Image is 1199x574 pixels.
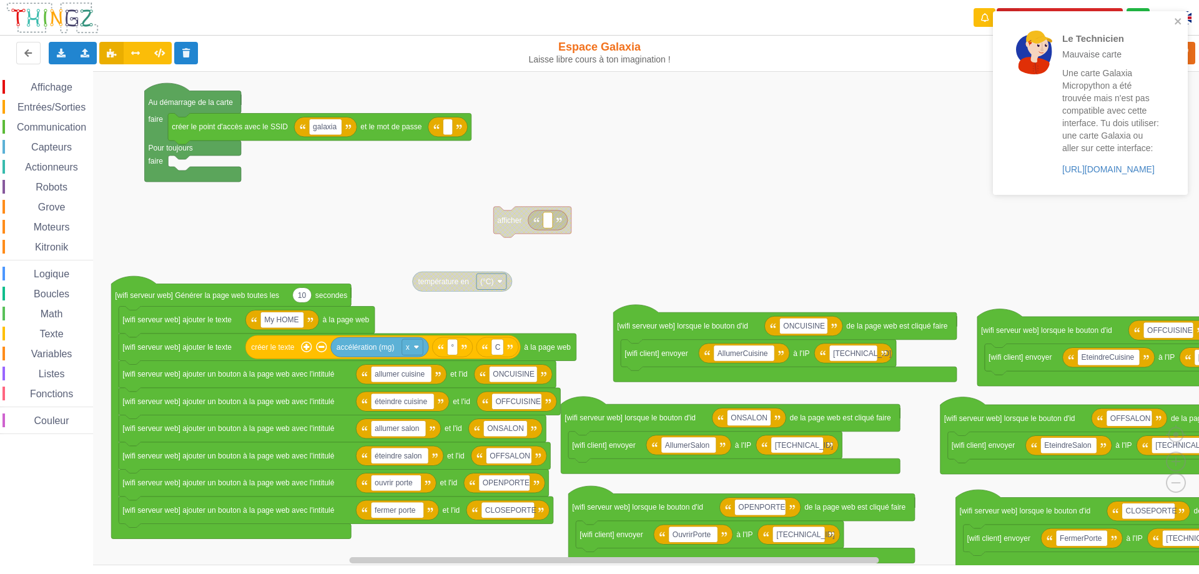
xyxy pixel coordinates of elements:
[572,503,703,512] text: [wifi serveur web] lorsque le bouton d'id
[735,440,751,449] text: à l'IP
[775,440,833,449] text: [TECHNICAL_ID]
[981,326,1112,335] text: [wifi serveur web] lorsque le bouton d'id
[122,478,334,487] text: [wifi serveur web] ajouter un bouton à la page web avec l'intitulé
[1147,326,1193,335] text: OFFCUISINE
[524,343,571,352] text: à la page web
[122,343,232,352] text: [wifi serveur web] ajouter le texte
[32,415,71,426] span: Couleur
[1062,32,1160,45] p: Le Technicien
[122,452,334,460] text: [wifi serveur web] ajouter un bouton à la page web avec l'intitulé
[33,242,70,252] span: Kitronik
[673,530,711,539] text: OuvrirPorte
[443,506,460,515] text: et l'id
[580,530,643,539] text: [wifi client] envoyer
[418,277,469,286] text: température en
[624,349,688,357] text: [wifi client] envoyer
[453,397,470,406] text: et l'id
[783,322,825,330] text: ONCUISINE
[37,329,65,339] span: Texte
[731,413,767,422] text: ONSALON
[34,182,69,192] span: Robots
[718,349,768,357] text: AllumerCuisine
[776,530,834,539] text: [TECHNICAL_ID]
[493,370,535,379] text: ONCUISINE
[833,349,891,357] text: [TECHNICAL_ID]
[15,122,88,132] span: Communication
[115,290,279,299] text: [wifi serveur web] Générer la page web toutes les
[487,424,524,433] text: ONSALON
[264,315,299,324] text: My HOME
[952,441,1015,450] text: [wifi client] envoyer
[565,413,696,422] text: [wifi serveur web] lorsque le bouton d'id
[617,322,748,330] text: [wifi serveur web] lorsque le bouton d'id
[1126,534,1142,543] text: à l'IP
[1062,164,1155,174] a: [URL][DOMAIN_NAME]
[1082,353,1135,362] text: EteindreCuisine
[122,397,334,406] text: [wifi serveur web] ajouter un bouton à la page web avec l'intitulé
[375,424,419,433] text: allumer salon
[738,503,785,512] text: OPENPORTE
[440,478,458,487] text: et l'id
[298,290,307,299] text: 10
[39,309,65,319] span: Math
[793,349,809,357] text: à l'IP
[736,530,752,539] text: à l'IP
[337,343,395,352] text: accélération (mg)
[149,144,193,152] text: Pour toujours
[375,506,416,515] text: fermer porte
[28,388,75,399] span: Fonctions
[790,413,891,422] text: de la page web est cliqué faire
[23,162,80,172] span: Actionneurs
[450,370,468,379] text: et l'id
[122,424,334,433] text: [wifi serveur web] ajouter un bouton à la page web avec l'intitulé
[960,507,1091,515] text: [wifi serveur web] lorsque le bouton d'id
[149,114,164,123] text: faire
[375,478,413,487] text: ouvrir porte
[445,424,462,433] text: et l'id
[6,1,99,34] img: thingz_logo.png
[122,315,232,324] text: [wifi serveur web] ajouter le texte
[32,269,71,279] span: Logique
[490,452,530,460] text: OFFSALON
[37,369,67,379] span: Listes
[447,452,465,460] text: et l'id
[1062,67,1160,154] p: Une carte Galaxia Micropython a été trouvée mais n'est pas compatible avec cette interface. Tu do...
[1060,534,1102,543] text: FermerPorte
[451,343,454,352] text: °
[846,322,947,330] text: de la page web est cliqué faire
[375,370,425,379] text: allumer cuisine
[989,353,1052,362] text: [wifi client] envoyer
[1126,507,1177,515] text: CLOSEPORTE
[1158,353,1175,362] text: à l'IP
[375,397,427,406] text: éteindre cuisine
[32,289,71,299] span: Boucles
[497,215,521,224] text: afficher
[323,315,370,324] text: à la page web
[1115,441,1132,450] text: à l'IP
[997,8,1123,27] button: Appairer une carte
[16,102,87,112] span: Entrées/Sorties
[1044,441,1091,450] text: EteindreSalon
[495,397,541,406] text: OFFCUISINE
[29,82,74,92] span: Affichage
[29,142,74,152] span: Capteurs
[804,503,905,512] text: de la page web est cliqué faire
[483,478,530,487] text: OPENPORTE
[29,349,74,359] span: Variables
[1110,414,1151,423] text: OFFSALON
[665,440,709,449] text: AllumerSalon
[149,97,234,106] text: Au démarrage de la carte
[1174,16,1183,28] button: close
[572,440,635,449] text: [wifi client] envoyer
[485,506,536,515] text: CLOSEPORTE
[360,122,422,131] text: et le mot de passe
[406,343,410,352] text: x
[495,343,501,352] text: C
[495,40,704,65] div: Espace Galaxia
[122,506,334,515] text: [wifi serveur web] ajouter un bouton à la page web avec l'intitulé
[315,290,347,299] text: secondes
[944,414,1075,423] text: [wifi serveur web] lorsque le bouton d'id
[375,452,422,460] text: éteindre salon
[36,202,67,212] span: Grove
[122,370,334,379] text: [wifi serveur web] ajouter un bouton à la page web avec l'intitulé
